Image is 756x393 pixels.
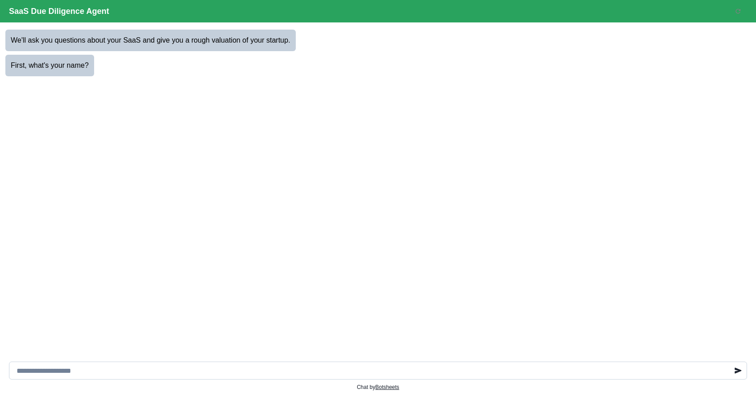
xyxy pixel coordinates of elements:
[11,60,89,71] p: First, what's your name?
[729,2,747,20] button: Reset
[375,384,399,390] a: Botsheets
[9,5,121,17] p: SaaS Due Diligence Agent
[11,35,290,46] p: We'll ask you questions about your SaaS and give you a rough valuation of your startup.
[357,383,399,391] p: Chat by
